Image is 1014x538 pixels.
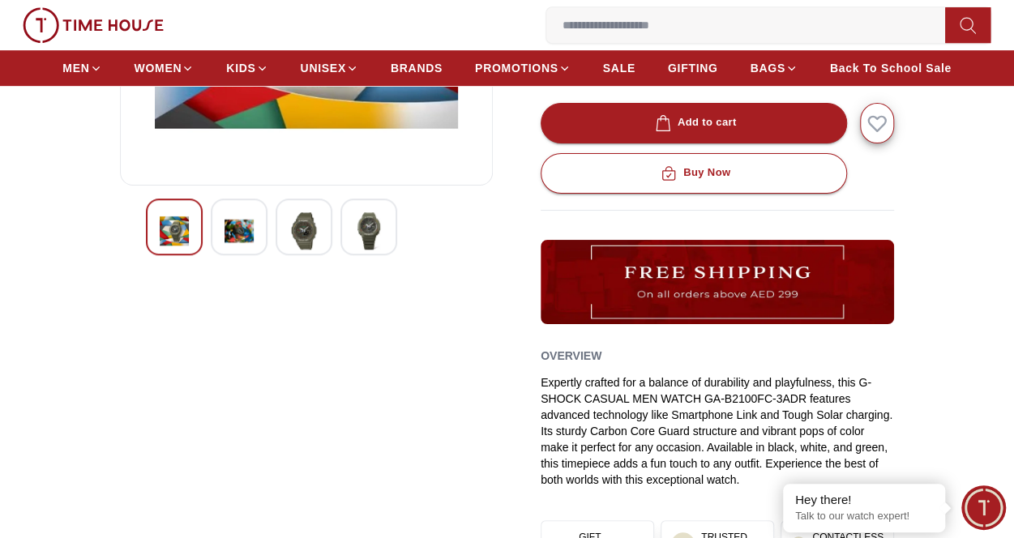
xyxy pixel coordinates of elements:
a: UNISEX [301,53,358,83]
span: BRANDS [391,60,443,76]
a: PROMOTIONS [475,53,571,83]
span: SALE [603,60,635,76]
span: Back To School Sale [830,60,952,76]
span: WOMEN [135,60,182,76]
a: BRANDS [391,53,443,83]
a: KIDS [226,53,267,83]
span: MEN [62,60,89,76]
a: MEN [62,53,101,83]
div: Buy Now [657,164,730,182]
img: ... [541,240,894,325]
p: Talk to our watch expert! [795,510,933,523]
img: G-Shock Men's Analog-Digital Green Dial Watch - GA-B2100FC-3ADR [225,212,254,250]
div: Add to cart [652,113,737,132]
img: G-Shock Men's Analog-Digital Green Dial Watch - GA-B2100FC-3ADR [354,212,383,250]
div: Expertly crafted for a balance of durability and playfulness, this G-SHOCK CASUAL MEN WATCH GA-B2... [541,374,894,488]
span: BAGS [750,60,785,76]
a: GIFTING [668,53,718,83]
a: WOMEN [135,53,195,83]
a: BAGS [750,53,797,83]
button: Add to cart [541,103,847,143]
h2: Overview [541,344,601,368]
div: Hey there! [795,492,933,508]
span: GIFTING [668,60,718,76]
button: Buy Now [541,153,847,194]
img: ... [23,7,164,43]
img: G-Shock Men's Analog-Digital Green Dial Watch - GA-B2100FC-3ADR [160,212,189,250]
span: PROMOTIONS [475,60,558,76]
a: Back To School Sale [830,53,952,83]
span: UNISEX [301,60,346,76]
div: Chat Widget [961,485,1006,530]
img: G-Shock Men's Analog-Digital Green Dial Watch - GA-B2100FC-3ADR [289,212,319,250]
span: KIDS [226,60,255,76]
a: SALE [603,53,635,83]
